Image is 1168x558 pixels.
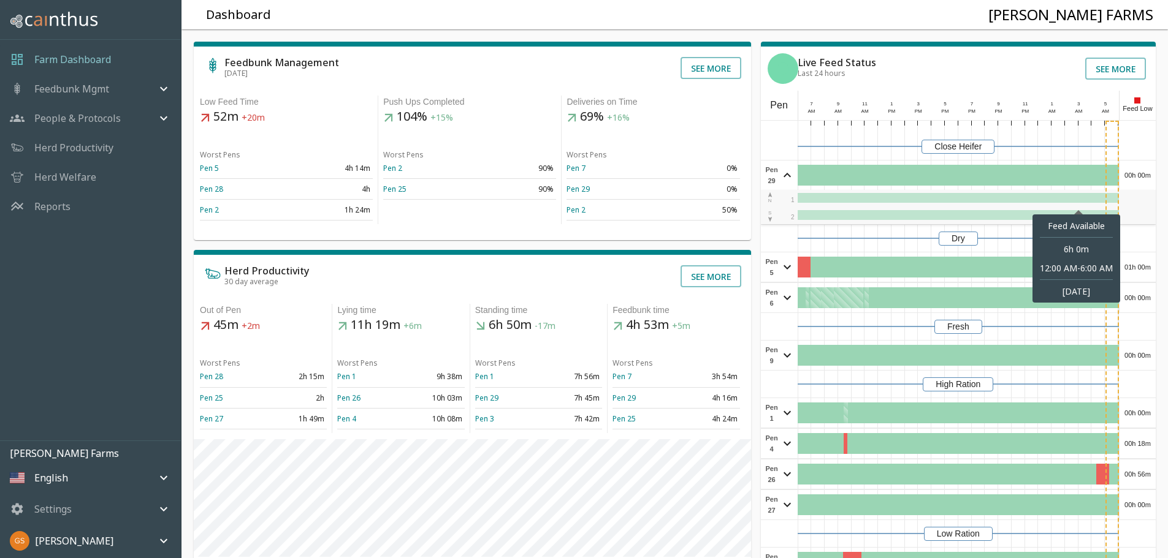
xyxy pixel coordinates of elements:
div: 00h 00m [1120,490,1156,519]
p: [PERSON_NAME] [35,533,113,548]
span: AM [1102,108,1109,114]
a: Pen 7 [613,371,632,382]
h4: [PERSON_NAME] Farms [988,6,1153,24]
span: AM [1048,108,1056,114]
h5: Dashboard [206,7,271,23]
div: 5 [938,100,952,108]
div: High Ration [923,377,993,391]
td: 7h 56m [538,366,602,387]
td: 3h 54m [676,366,740,387]
span: Feed Available [1040,219,1113,232]
a: Herd Welfare [34,170,96,184]
div: 01h 00m [1120,252,1156,282]
div: 00h 00m [1120,341,1156,370]
div: 7 [804,100,818,108]
td: 2h [264,387,327,408]
span: PM [888,108,895,114]
div: 9 [992,100,1006,108]
a: Pen 25 [383,184,407,194]
a: Pen 25 [613,413,636,424]
a: Pen 2 [567,205,586,215]
div: S [767,209,773,223]
a: Pen 1 [337,371,356,382]
td: 4h 16m [676,387,740,408]
div: Pen [761,91,798,120]
span: Worst Pens [613,358,653,368]
span: Worst Pens [337,358,378,368]
span: +16% [607,112,630,124]
div: 9 [831,100,845,108]
h5: 69% [567,108,739,126]
span: 1 [791,197,795,203]
p: Feedbunk Mgmt [34,81,109,96]
div: N [767,191,773,205]
span: Pen 29 [764,164,780,186]
button: See more [681,265,741,287]
td: 4h 14m [286,158,373,179]
span: Pen 1 [764,402,780,424]
div: 12:00 AM - 6:00 AM [1040,262,1113,274]
a: Pen 25 [200,393,223,403]
span: Worst Pens [200,149,240,160]
img: 1aa0c48fb701e1da05996ac86e083ad1 [10,531,29,551]
span: Worst Pens [567,149,607,160]
span: Pen 9 [764,344,780,366]
h6: Herd Productivity [224,266,309,276]
span: Pen 5 [764,256,780,278]
a: Pen 28 [200,184,223,194]
a: Pen 27 [200,413,223,424]
td: 1h 24m [286,200,373,221]
h5: 104% [383,108,556,126]
div: 00h 00m [1120,283,1156,312]
h5: 6h 50m [475,317,602,334]
td: 4h 24m [676,408,740,429]
div: 5 [1099,100,1112,108]
div: Low Feed Time [200,96,373,108]
span: 2 [791,214,795,221]
div: 3 [912,100,925,108]
div: 11 [1018,100,1032,108]
span: +5m [672,320,690,332]
td: 90% [470,179,556,200]
span: Pen 6 [764,287,780,309]
p: Settings [34,502,72,516]
span: +6m [403,320,422,332]
span: PM [915,108,922,114]
span: AM [807,108,815,114]
h5: 4h 53m [613,317,739,334]
p: [PERSON_NAME] Farms [10,446,181,461]
div: 3 [1072,100,1085,108]
div: Push Ups Completed [383,96,556,108]
td: 9h 38m [401,366,465,387]
div: 00h 56m [1120,459,1156,489]
div: 1 [885,100,898,108]
div: Feedbunk time [613,304,739,317]
a: Pen 2 [383,163,402,173]
div: Feed Low [1119,91,1156,120]
button: See more [1085,58,1146,80]
span: 6h 0m [1040,243,1113,255]
a: Pen 3 [475,413,494,424]
a: Pen 28 [200,371,223,382]
div: Low Ration [924,527,993,541]
td: 7h 42m [538,408,602,429]
a: Reports [34,199,71,214]
span: AM [834,108,842,114]
span: Worst Pens [200,358,240,368]
div: Dry [939,232,978,246]
div: Standing time [475,304,602,317]
td: 10h 08m [401,408,465,429]
a: Pen 4 [337,413,356,424]
div: Deliveries on Time [567,96,739,108]
span: Pen 27 [764,494,780,516]
div: Close Heifer [922,140,994,154]
td: 4h [286,179,373,200]
span: PM [941,108,949,114]
button: See more [681,57,741,79]
td: 2h 15m [264,366,327,387]
span: Worst Pens [475,358,516,368]
td: 90% [470,158,556,179]
a: Herd Productivity [34,140,113,155]
p: People & Protocols [34,111,121,126]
